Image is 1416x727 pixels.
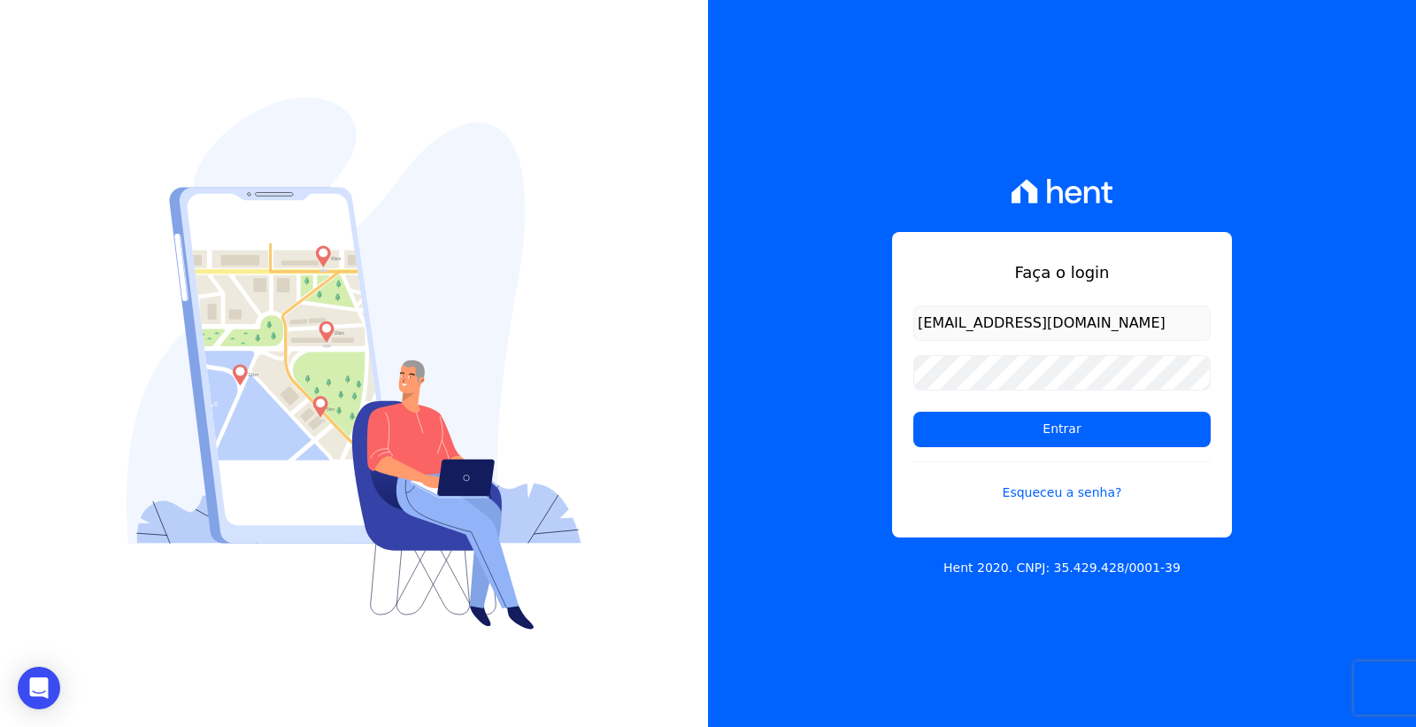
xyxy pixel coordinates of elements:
[943,559,1181,577] p: Hent 2020. CNPJ: 35.429.428/0001-39
[127,97,581,630] img: Login
[913,461,1211,502] a: Esqueceu a senha?
[913,305,1211,341] input: Email
[18,667,60,709] div: Open Intercom Messenger
[913,260,1211,284] h1: Faça o login
[913,412,1211,447] input: Entrar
